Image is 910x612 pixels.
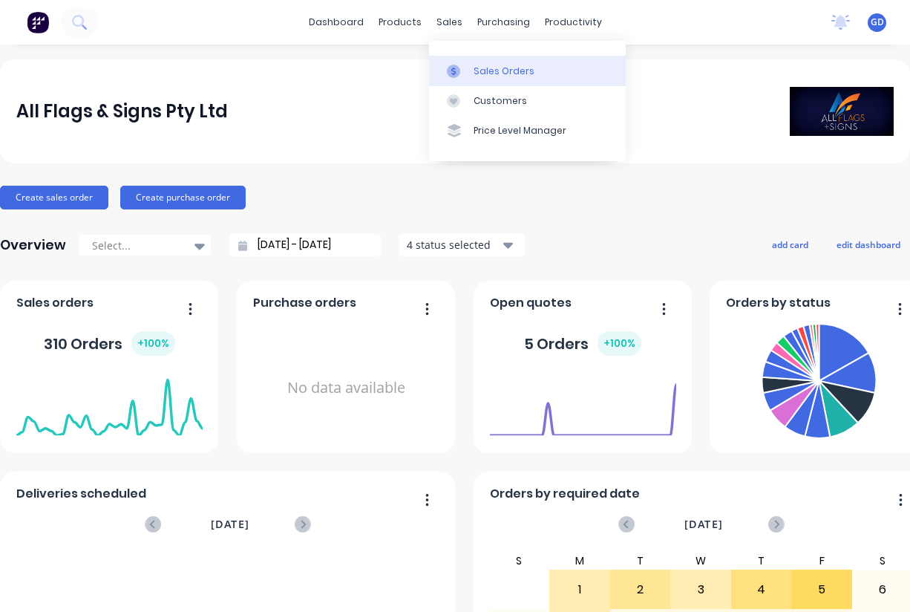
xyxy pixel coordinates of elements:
[550,571,609,608] div: 1
[44,331,175,356] div: 310 Orders
[670,552,731,570] div: W
[120,186,246,209] button: Create purchase order
[474,124,566,137] div: Price Level Manager
[731,552,792,570] div: T
[429,86,626,116] a: Customers
[549,552,610,570] div: M
[301,11,371,33] a: dashboard
[211,516,249,533] span: [DATE]
[684,516,723,533] span: [DATE]
[732,571,791,608] div: 4
[253,294,356,312] span: Purchase orders
[726,294,831,312] span: Orders by status
[610,552,671,570] div: T
[429,56,626,85] a: Sales Orders
[791,552,852,570] div: F
[827,235,910,254] button: edit dashboard
[253,318,439,458] div: No data available
[474,65,534,78] div: Sales Orders
[598,331,641,356] div: + 100 %
[16,294,94,312] span: Sales orders
[537,11,609,33] div: productivity
[790,87,894,136] img: All Flags & Signs Pty Ltd
[27,11,49,33] img: Factory
[792,571,851,608] div: 5
[16,97,228,126] div: All Flags & Signs Pty Ltd
[429,116,626,146] a: Price Level Manager
[470,11,537,33] div: purchasing
[762,235,818,254] button: add card
[429,11,470,33] div: sales
[407,237,500,253] div: 4 status selected
[131,331,175,356] div: + 100 %
[371,11,429,33] div: products
[489,552,550,570] div: S
[524,331,641,356] div: 5 Orders
[490,294,572,312] span: Open quotes
[474,94,527,108] div: Customers
[399,234,525,256] button: 4 status selected
[671,571,730,608] div: 3
[611,571,670,608] div: 2
[871,16,884,29] span: GD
